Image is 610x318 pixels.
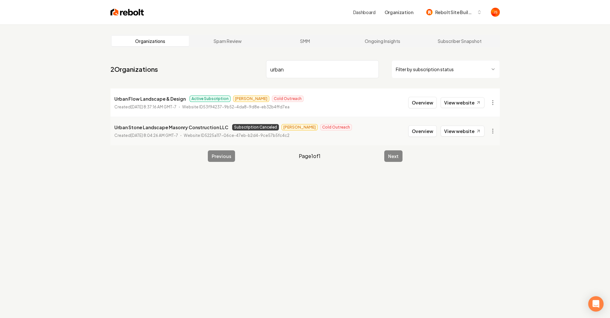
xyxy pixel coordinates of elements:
[114,123,228,131] p: Urban Stone Landscape Masonry Construction LLC
[344,36,421,46] a: Ongoing Insights
[441,97,484,108] a: View website
[408,125,437,137] button: Overview
[114,104,176,110] p: Created
[353,9,376,15] a: Dashboard
[491,8,500,17] button: Open user button
[435,9,474,16] span: Rebolt Site Builder
[426,9,433,15] img: Rebolt Site Builder
[441,126,484,137] a: View website
[110,8,144,17] img: Rebolt Logo
[408,97,437,108] button: Overview
[114,132,178,139] p: Created
[112,36,189,46] a: Organizations
[233,96,269,102] span: [PERSON_NAME]
[131,133,178,138] time: [DATE] 8:04:26 AM GMT-7
[421,36,499,46] a: Subscriber Snapshot
[189,36,266,46] a: Spam Review
[266,60,379,78] input: Search by name or ID
[184,132,289,139] p: Website ID 5225a117-06ce-47eb-b2d4-9ce57b5fc4c2
[299,152,321,160] span: Page 1 of 1
[114,95,186,103] p: Urban Flow Landscape & Design
[232,124,279,130] span: Subscription Canceled
[588,296,604,312] div: Open Intercom Messenger
[381,6,417,18] button: Organization
[281,124,318,130] span: [PERSON_NAME]
[131,105,176,109] time: [DATE] 8:37:16 AM GMT-7
[320,124,352,130] span: Cold Outreach
[491,8,500,17] img: James Shamoun
[190,96,231,102] span: Active Subscription
[266,36,344,46] a: SMM
[182,104,289,110] p: Website ID 53f94237-9b52-4da8-9d8e-eb32b4ffd7ea
[272,96,304,102] span: Cold Outreach
[110,65,158,74] a: 2Organizations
